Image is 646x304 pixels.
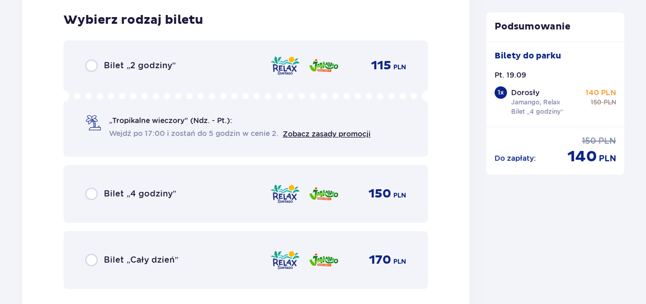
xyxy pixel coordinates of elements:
[599,153,616,164] p: PLN
[393,191,406,200] p: PLN
[104,254,178,266] p: Bilet „Cały dzień”
[64,12,203,28] p: Wybierz rodzaj biletu
[393,257,406,266] p: PLN
[511,87,540,98] p: Dorosły
[567,147,597,166] p: 140
[495,86,507,99] div: 1 x
[104,60,176,71] p: Bilet „2 godziny”
[368,186,391,202] p: 150
[393,63,406,72] p: PLN
[495,153,536,163] p: Do zapłaty :
[270,183,300,205] img: zone logo
[309,183,339,205] img: zone logo
[270,249,300,271] img: zone logo
[604,98,616,107] p: PLN
[283,130,371,138] a: Zobacz zasady promocji
[586,87,616,98] p: 140 PLN
[486,21,625,33] p: Podsumowanie
[309,55,339,77] img: zone logo
[109,128,279,139] span: Wejdź po 17:00 i zostań do 5 godzin w cenie 2.
[598,135,616,147] p: PLN
[495,70,526,80] p: Pt. 19.09
[591,98,602,107] p: 150
[369,252,391,268] p: 170
[104,188,176,200] p: Bilet „4 godziny”
[270,55,300,77] img: zone logo
[371,58,391,73] p: 115
[495,50,561,62] p: Bilety do parku
[109,115,232,126] p: „Tropikalne wieczory" (Ndz. - Pt.):
[511,107,564,116] p: Bilet „4 godziny”
[582,135,596,147] p: 150
[511,98,560,107] p: Jamango, Relax
[309,249,339,271] img: zone logo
